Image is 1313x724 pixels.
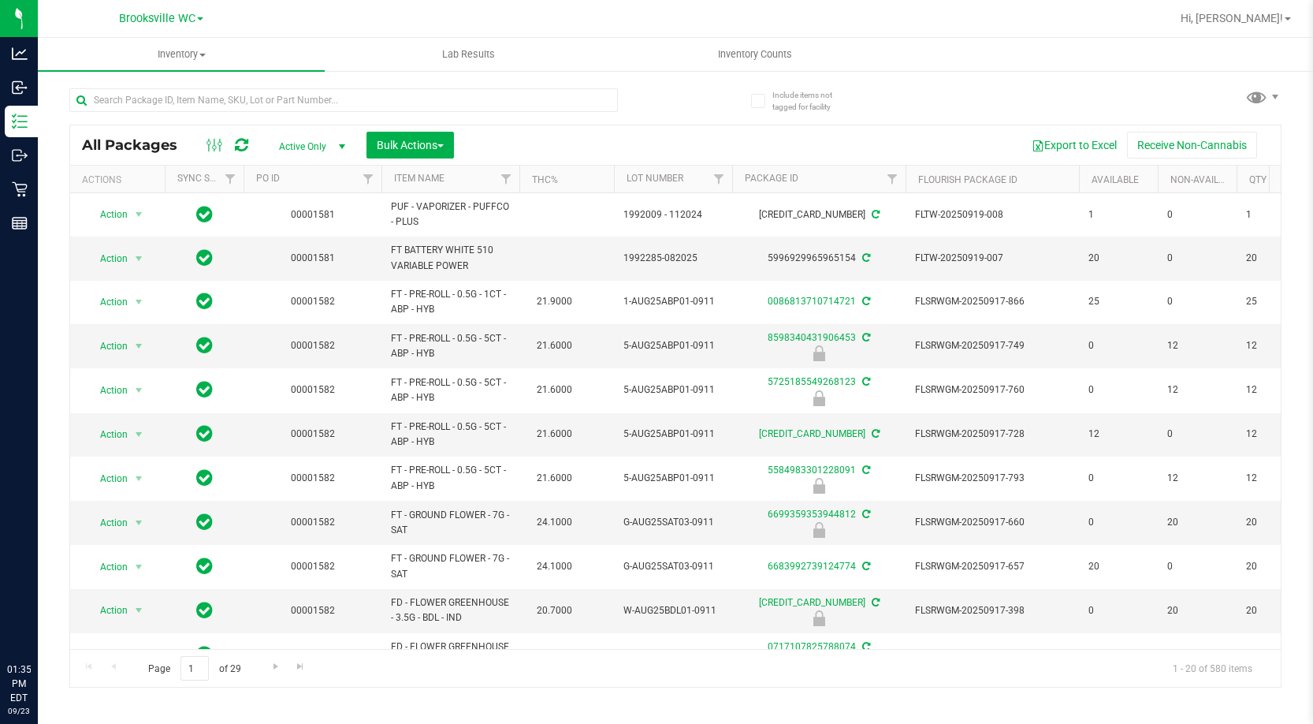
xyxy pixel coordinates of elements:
[730,522,908,538] div: Newly Received
[12,181,28,197] inline-svg: Retail
[391,463,510,493] span: FT - PRE-ROLL - 0.5G - 5CT - ABP - HYB
[196,203,213,226] span: In Sync
[119,12,195,25] span: Brooksville WC
[1249,174,1267,185] a: Qty
[391,420,510,450] span: FT - PRE-ROLL - 0.5G - 5CT - ABP - HYB
[730,251,908,266] div: 5996929965965154
[772,89,851,113] span: Include items not tagged for facility
[391,287,510,317] span: FT - PRE-ROLL - 0.5G - 1CT - ABP - HYB
[623,207,723,222] span: 1992009 - 112024
[1088,603,1148,618] span: 0
[391,200,510,230] span: PUF - VAPORIZER - PUFFCO - PLUS
[915,338,1069,353] span: FLSRWGM-20250917-749
[291,605,335,616] a: 00001582
[86,556,128,578] span: Action
[706,166,732,192] a: Filter
[623,647,723,662] span: W-AUG25BDL01-0911
[623,338,723,353] span: 5-AUG25ABP01-0911
[1160,656,1265,680] span: 1 - 20 of 580 items
[730,207,908,222] div: [CREDIT_CARD_NUMBER]
[860,332,870,343] span: Sync from Compliance System
[196,511,213,533] span: In Sync
[1246,603,1306,618] span: 20
[391,331,510,361] span: FT - PRE-ROLL - 0.5G - 5CT - ABP - HYB
[529,423,580,446] span: 21.6000
[1167,427,1227,442] span: 0
[291,252,335,263] a: 00001581
[880,166,906,192] a: Filter
[12,114,28,129] inline-svg: Inventory
[86,379,128,401] span: Action
[291,517,335,528] a: 00001582
[759,428,865,439] a: [CREDIT_CARD_NUMBER]
[697,47,813,62] span: Inventory Counts
[529,467,580,490] span: 21.6000
[860,509,870,520] span: Sync from Compliance System
[16,598,63,645] iframe: Resource center
[391,375,510,405] span: FT - PRE-ROLL - 0.5G - 5CT - ABP - HYB
[86,424,128,446] span: Action
[196,423,213,445] span: In Sync
[860,252,870,263] span: Sync from Compliance System
[196,467,213,489] span: In Sync
[768,296,856,307] a: 0086813710714721
[869,209,880,220] span: Sync from Compliance System
[129,335,149,357] span: select
[1246,207,1306,222] span: 1
[86,291,128,313] span: Action
[915,559,1069,574] span: FLSRWGM-20250917-657
[355,166,381,192] a: Filter
[12,80,28,95] inline-svg: Inbound
[177,173,238,184] a: Sync Status
[1167,294,1227,309] span: 0
[7,662,31,705] p: 01:35 PM EDT
[915,515,1069,530] span: FLSRWGM-20250917-660
[915,383,1069,397] span: FLSRWGM-20250917-760
[1088,251,1148,266] span: 20
[38,47,325,62] span: Inventory
[529,511,580,534] span: 24.1000
[12,46,28,62] inline-svg: Analytics
[915,647,1069,662] span: FLSRWGM-20250917-310
[529,334,580,357] span: 21.6000
[730,478,908,494] div: Newly Received
[529,644,580,666] span: 20.7000
[768,641,856,652] a: 0717107825788074
[529,379,580,401] span: 21.6000
[1167,603,1227,618] span: 20
[291,340,335,351] a: 00001582
[1088,647,1148,662] span: 0
[623,294,723,309] span: 1-AUG25ABP01-0911
[768,332,856,343] a: 8598340431906453
[1088,559,1148,574] span: 20
[391,551,510,581] span: FT - GROUND FLOWER - 7G - SAT
[196,555,213,577] span: In Sync
[1167,515,1227,530] span: 20
[1167,559,1227,574] span: 0
[196,334,213,356] span: In Sync
[180,656,209,681] input: 1
[730,610,908,626] div: Newly Received
[1092,174,1139,185] a: Available
[623,427,723,442] span: 5-AUG25ABP01-0911
[1021,132,1127,159] button: Export to Excel
[366,132,454,159] button: Bulk Actions
[291,428,335,439] a: 00001582
[1246,427,1306,442] span: 12
[86,248,128,270] span: Action
[196,247,213,269] span: In Sync
[135,656,254,681] span: Page of 29
[529,599,580,622] span: 20.7000
[391,640,510,670] span: FD - FLOWER GREENHOUSE - 3.5G - BDL - IND
[394,173,444,184] a: Item Name
[69,88,618,112] input: Search Package ID, Item Name, SKU, Lot or Part Number...
[915,471,1069,486] span: FLSRWGM-20250917-793
[218,166,244,192] a: Filter
[291,209,335,220] a: 00001581
[7,705,31,717] p: 09/23
[860,465,870,476] span: Sync from Compliance System
[627,173,683,184] a: Lot Number
[1167,338,1227,353] span: 12
[391,508,510,538] span: FT - GROUND FLOWER - 7G - SAT
[915,427,1069,442] span: FLSRWGM-20250917-728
